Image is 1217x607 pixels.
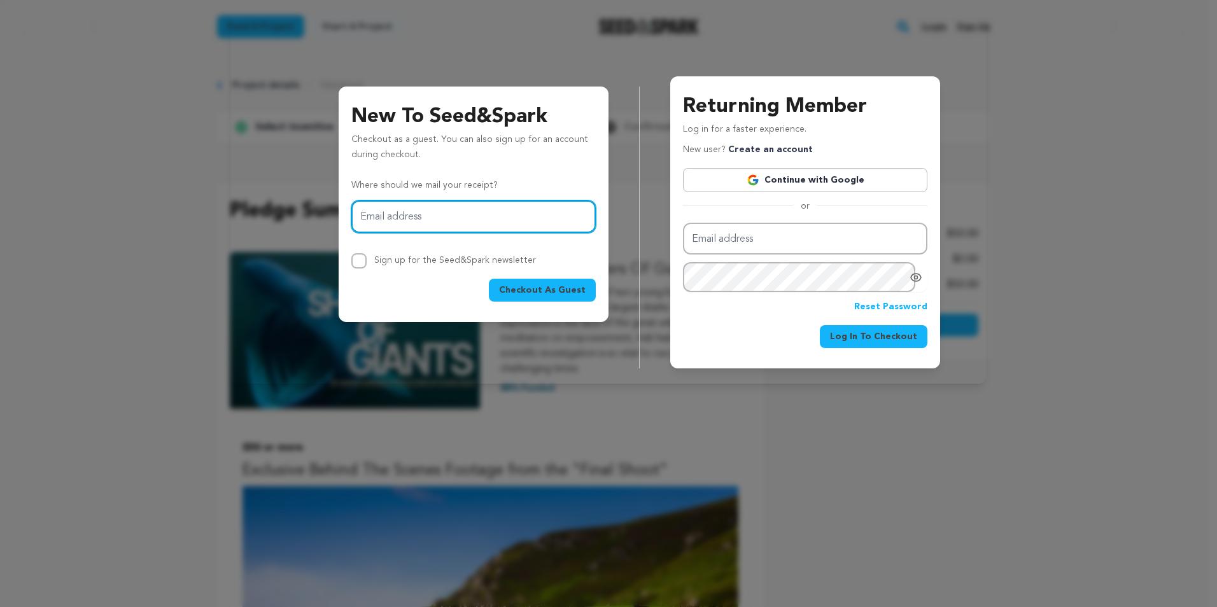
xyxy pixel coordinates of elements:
input: Email address [683,223,927,255]
span: Checkout As Guest [499,284,586,297]
p: Where should we mail your receipt? [351,178,596,193]
span: Log In To Checkout [830,330,917,343]
span: or [793,200,817,213]
button: Log In To Checkout [820,325,927,348]
p: Checkout as a guest. You can also sign up for an account during checkout. [351,132,596,168]
img: Google logo [747,174,759,186]
a: Create an account [728,145,813,154]
button: Checkout As Guest [489,279,596,302]
p: New user? [683,143,813,158]
label: Sign up for the Seed&Spark newsletter [374,256,536,265]
a: Continue with Google [683,168,927,192]
h3: Returning Member [683,92,927,122]
h3: New To Seed&Spark [351,102,596,132]
p: Log in for a faster experience. [683,122,927,143]
input: Email address [351,200,596,233]
a: Show password as plain text. Warning: this will display your password on the screen. [910,271,922,284]
a: Reset Password [854,300,927,315]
